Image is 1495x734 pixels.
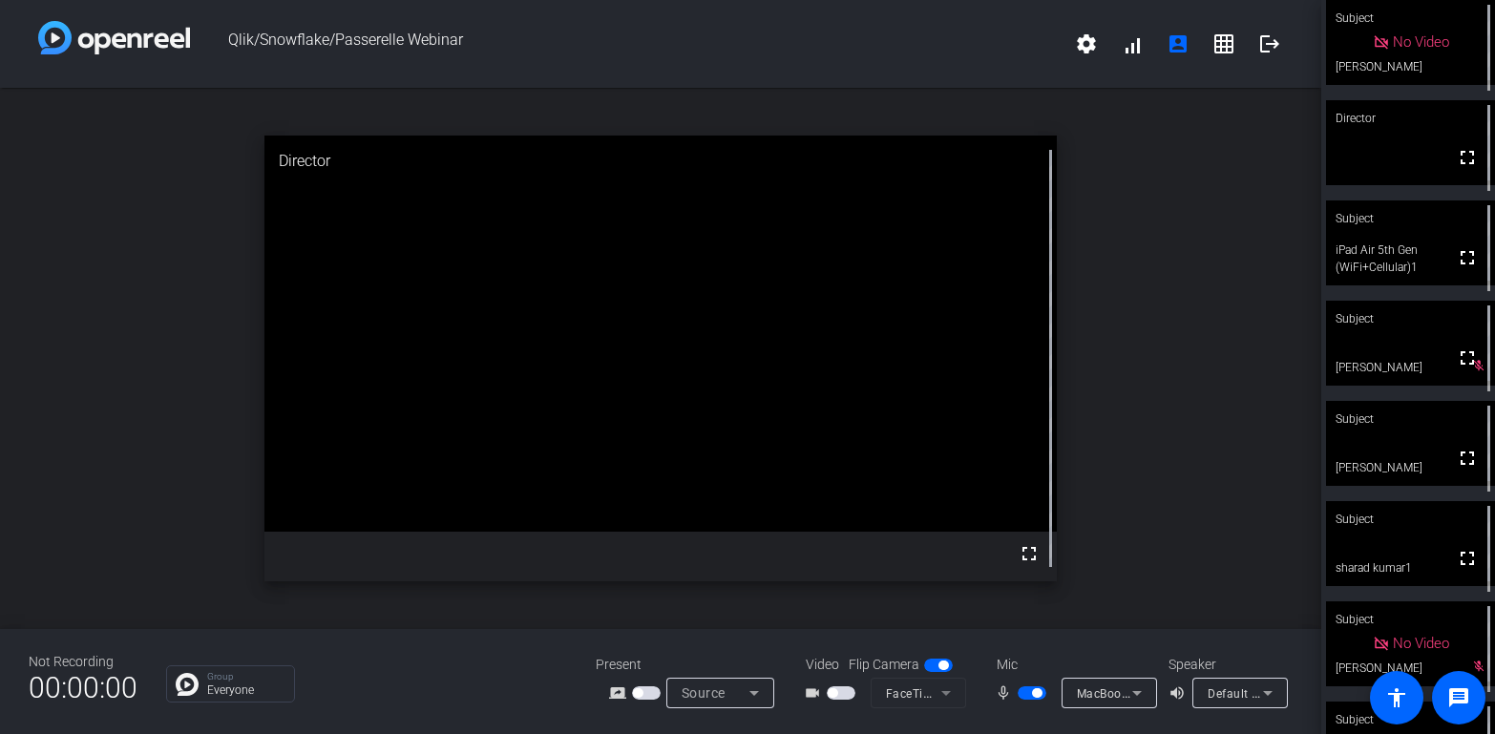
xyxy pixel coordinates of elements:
[806,655,839,675] span: Video
[1326,200,1495,237] div: Subject
[38,21,190,54] img: white-gradient.svg
[190,21,1063,67] span: Qlik/Snowflake/Passerelle Webinar
[1393,635,1449,652] span: No Video
[1456,547,1479,570] mat-icon: fullscreen
[1326,301,1495,337] div: Subject
[995,682,1018,704] mat-icon: mic_none
[1077,685,1272,701] span: MacBook Pro Microphone (Built-in)
[1075,32,1098,55] mat-icon: settings
[1109,21,1155,67] button: signal_cellular_alt
[1208,685,1303,701] span: Default - AirPods
[1326,100,1495,136] div: Director
[849,655,919,675] span: Flip Camera
[682,685,726,701] span: Source
[804,682,827,704] mat-icon: videocam_outline
[207,672,284,682] p: Group
[264,136,1057,187] div: Director
[1456,447,1479,470] mat-icon: fullscreen
[207,684,284,696] p: Everyone
[1326,501,1495,537] div: Subject
[1456,246,1479,269] mat-icon: fullscreen
[29,664,137,711] span: 00:00:00
[29,652,137,672] div: Not Recording
[1456,146,1479,169] mat-icon: fullscreen
[1456,346,1479,369] mat-icon: fullscreen
[1212,32,1235,55] mat-icon: grid_on
[1326,601,1495,638] div: Subject
[1393,33,1449,51] span: No Video
[1258,32,1281,55] mat-icon: logout
[596,655,787,675] div: Present
[1167,32,1190,55] mat-icon: account_box
[1385,686,1408,709] mat-icon: accessibility
[1018,542,1041,565] mat-icon: fullscreen
[1169,682,1191,704] mat-icon: volume_up
[978,655,1169,675] div: Mic
[1326,401,1495,437] div: Subject
[609,682,632,704] mat-icon: screen_share_outline
[176,673,199,696] img: Chat Icon
[1447,686,1470,709] mat-icon: message
[1169,655,1283,675] div: Speaker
